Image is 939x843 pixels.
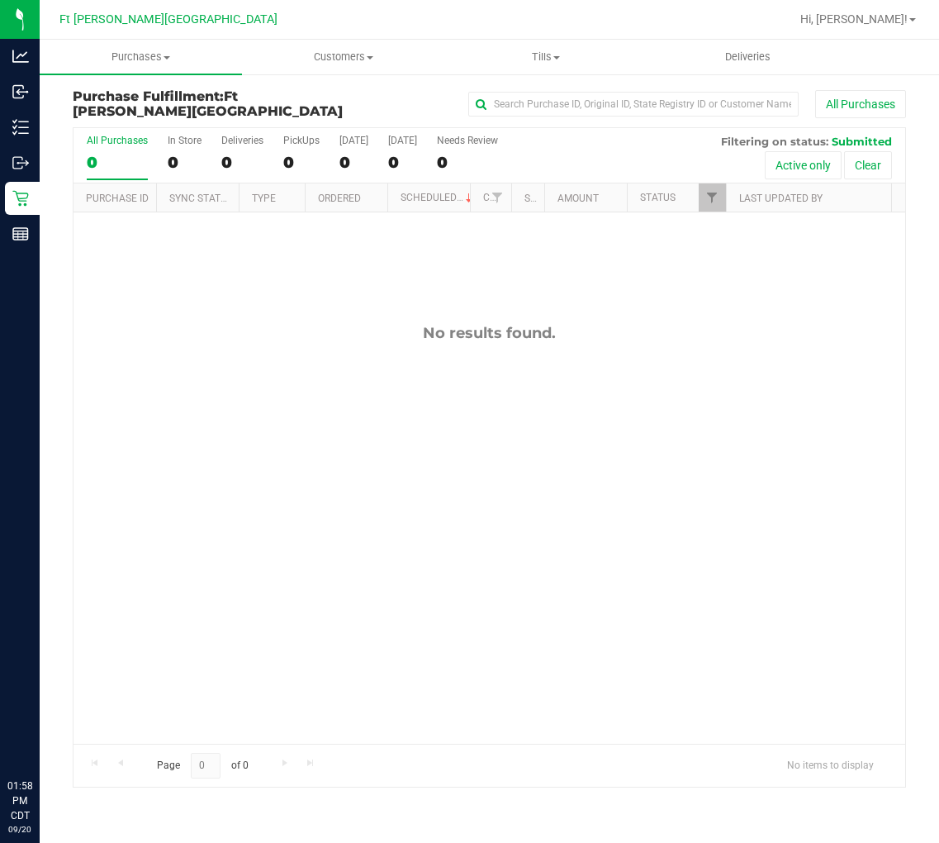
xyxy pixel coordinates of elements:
span: Filtering on status: [721,135,828,148]
input: Search Purchase ID, Original ID, State Registry ID or Customer Name... [468,92,799,117]
div: Needs Review [437,135,498,146]
inline-svg: Retail [12,190,29,207]
a: Sync Status [169,193,233,204]
div: No results found. [74,324,905,342]
button: Clear [844,151,892,179]
a: Ordered [318,193,361,204]
span: Submitted [832,135,892,148]
div: [DATE] [388,135,417,146]
a: Tills [444,40,647,74]
div: 0 [87,153,148,172]
inline-svg: Inbound [12,83,29,100]
div: All Purchases [87,135,148,146]
span: Ft [PERSON_NAME][GEOGRAPHIC_DATA] [73,88,343,119]
span: Hi, [PERSON_NAME]! [800,12,908,26]
span: Purchases [40,50,242,64]
div: In Store [168,135,202,146]
span: Ft [PERSON_NAME][GEOGRAPHIC_DATA] [59,12,277,26]
a: Filter [484,183,511,212]
button: All Purchases [815,90,906,118]
a: State Registry ID [524,193,611,204]
a: Deliveries [647,40,849,74]
h3: Purchase Fulfillment: [73,89,350,118]
span: No items to display [774,753,887,778]
a: Amount [557,193,599,204]
button: Active only [765,151,842,179]
iframe: Resource center [17,711,66,760]
div: PickUps [283,135,320,146]
div: 0 [221,153,263,172]
p: 09/20 [7,823,32,836]
inline-svg: Reports [12,226,29,242]
p: 01:58 PM CDT [7,779,32,823]
div: 0 [168,153,202,172]
span: Customers [243,50,443,64]
span: Tills [445,50,646,64]
div: 0 [339,153,368,172]
a: Purchases [40,40,242,74]
a: Customers [242,40,444,74]
a: Status [640,192,676,203]
span: Page of 0 [143,753,262,779]
a: Last Updated By [739,193,823,204]
a: Type [252,193,276,204]
inline-svg: Outbound [12,155,29,171]
inline-svg: Analytics [12,48,29,64]
inline-svg: Inventory [12,119,29,136]
div: 0 [437,153,498,172]
div: 0 [283,153,320,172]
div: Deliveries [221,135,263,146]
a: Purchase ID [86,193,149,204]
div: [DATE] [339,135,368,146]
a: Filter [699,183,726,212]
a: Scheduled [401,192,476,203]
span: Deliveries [703,50,793,64]
div: 0 [388,153,417,172]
